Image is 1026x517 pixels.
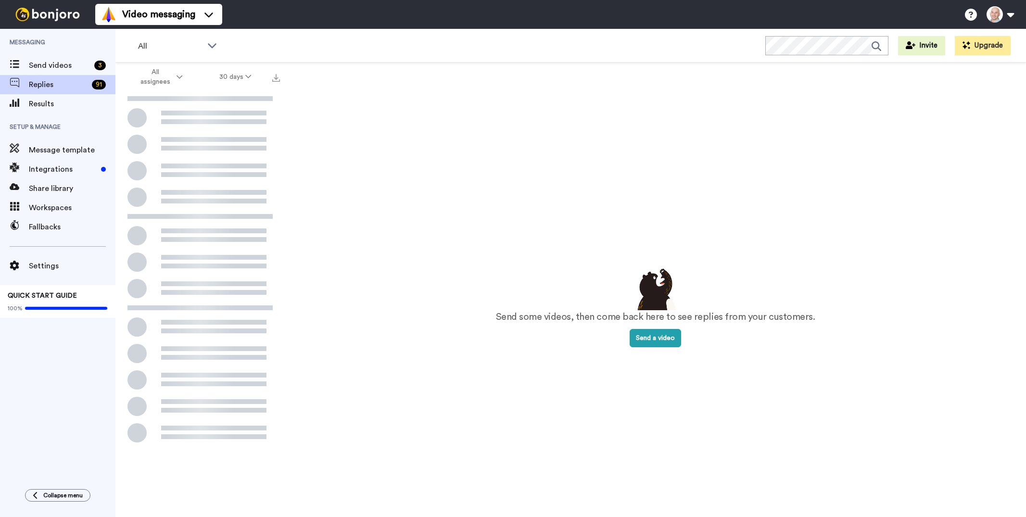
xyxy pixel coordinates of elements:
[25,489,90,502] button: Collapse menu
[29,164,97,175] span: Integrations
[630,329,681,347] button: Send a video
[29,260,115,272] span: Settings
[43,492,83,499] span: Collapse menu
[29,60,90,71] span: Send videos
[122,8,195,21] span: Video messaging
[272,74,280,82] img: export.svg
[269,70,283,84] button: Export all results that match these filters now.
[138,40,203,52] span: All
[29,144,115,156] span: Message template
[630,335,681,341] a: Send a video
[136,67,175,87] span: All assignees
[29,79,88,90] span: Replies
[955,36,1011,55] button: Upgrade
[101,7,116,22] img: vm-color.svg
[29,221,115,233] span: Fallbacks
[8,292,77,299] span: QUICK START GUIDE
[92,80,106,89] div: 91
[201,68,270,86] button: 30 days
[898,36,945,55] button: Invite
[29,202,115,214] span: Workspaces
[94,61,106,70] div: 3
[12,8,84,21] img: bj-logo-header-white.svg
[29,98,115,110] span: Results
[8,304,23,312] span: 100%
[496,310,815,324] p: Send some videos, then come back here to see replies from your customers.
[29,183,115,194] span: Share library
[117,63,201,90] button: All assignees
[632,266,680,310] img: results-emptystates.png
